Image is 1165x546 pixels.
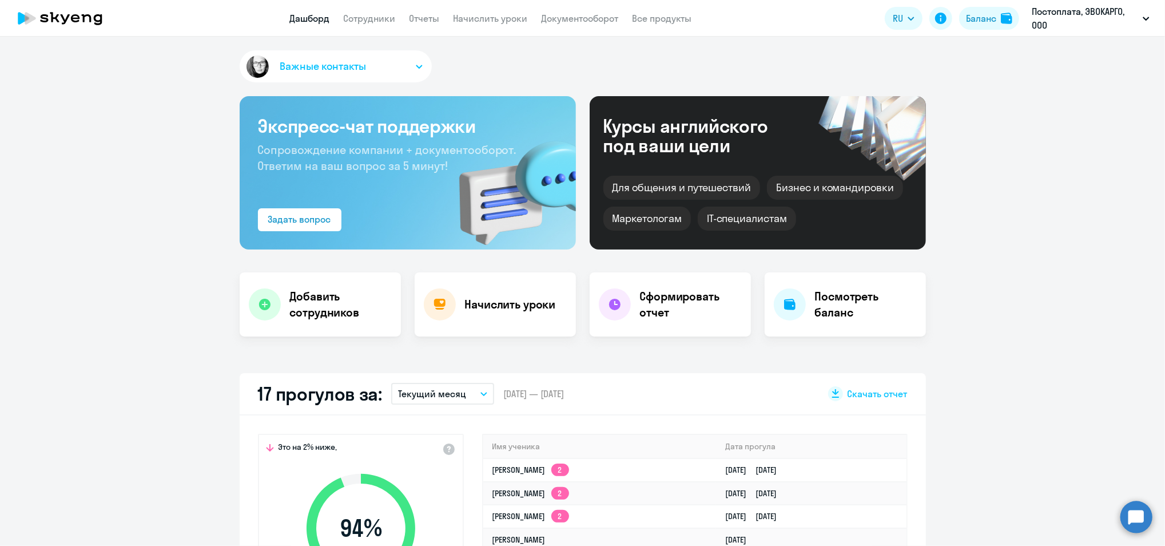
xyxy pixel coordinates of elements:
a: [DATE][DATE] [725,511,786,521]
img: avatar [244,53,271,80]
div: Маркетологам [603,207,691,231]
a: Документооборот [542,13,619,24]
button: Текущий месяц [391,383,494,405]
div: Задать вопрос [268,212,331,226]
div: IT-специалистам [698,207,796,231]
button: RU [885,7,923,30]
div: Баланс [966,11,996,25]
a: [PERSON_NAME]2 [492,488,569,498]
span: Сопровождение компании + документооборот. Ответим на ваш вопрос за 5 минут! [258,143,516,173]
a: Отчеты [409,13,440,24]
button: Задать вопрос [258,208,341,231]
a: [PERSON_NAME] [492,535,546,545]
h2: 17 прогулов за: [258,382,383,405]
app-skyeng-badge: 2 [551,464,569,476]
a: [DATE][DATE] [725,488,786,498]
span: Скачать отчет [848,387,908,400]
h4: Добавить сотрудников [290,288,392,321]
app-skyeng-badge: 2 [551,510,569,523]
a: [PERSON_NAME]2 [492,511,569,521]
h4: Сформировать отчет [640,288,742,321]
div: Для общения и путешествий [603,176,761,200]
span: [DATE] — [DATE] [503,387,564,400]
button: Постоплата, ЭВОКАРГО, ООО [1026,5,1155,32]
button: Важные контакты [240,50,432,82]
a: [DATE][DATE] [725,465,786,475]
th: Дата прогула [716,435,906,458]
div: Бизнес и командировки [767,176,903,200]
span: RU [893,11,903,25]
app-skyeng-badge: 2 [551,487,569,500]
div: Курсы английского под ваши цели [603,116,799,155]
h4: Начислить уроки [465,296,556,312]
a: [DATE] [725,535,756,545]
p: Текущий месяц [398,387,466,401]
th: Имя ученика [483,435,717,458]
span: 94 % [295,515,427,542]
img: bg-img [443,121,576,250]
a: [PERSON_NAME]2 [492,465,569,475]
button: Балансbalance [959,7,1019,30]
span: Важные контакты [280,59,366,74]
a: Дашборд [290,13,330,24]
img: balance [1001,13,1012,24]
h4: Посмотреть баланс [815,288,917,321]
a: Начислить уроки [454,13,528,24]
a: Все продукты [633,13,692,24]
p: Постоплата, ЭВОКАРГО, ООО [1032,5,1138,32]
span: Это на 2% ниже, [279,442,337,456]
a: Сотрудники [344,13,396,24]
h3: Экспресс-чат поддержки [258,114,558,137]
